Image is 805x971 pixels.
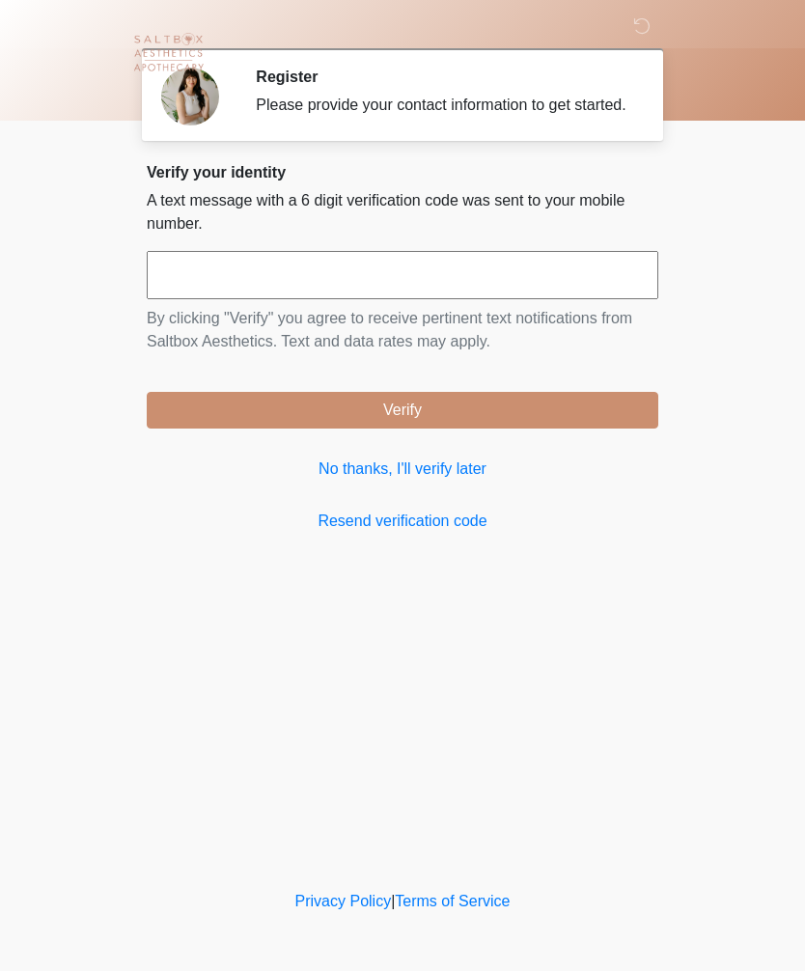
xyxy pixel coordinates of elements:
[127,14,209,97] img: Saltbox Aesthetics Logo
[147,510,658,533] a: Resend verification code
[147,189,658,236] p: A text message with a 6 digit verification code was sent to your mobile number.
[147,307,658,353] p: By clicking "Verify" you agree to receive pertinent text notifications from Saltbox Aesthetics. T...
[147,458,658,481] a: No thanks, I'll verify later
[295,893,392,909] a: Privacy Policy
[147,163,658,181] h2: Verify your identity
[147,392,658,429] button: Verify
[395,893,510,909] a: Terms of Service
[391,893,395,909] a: |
